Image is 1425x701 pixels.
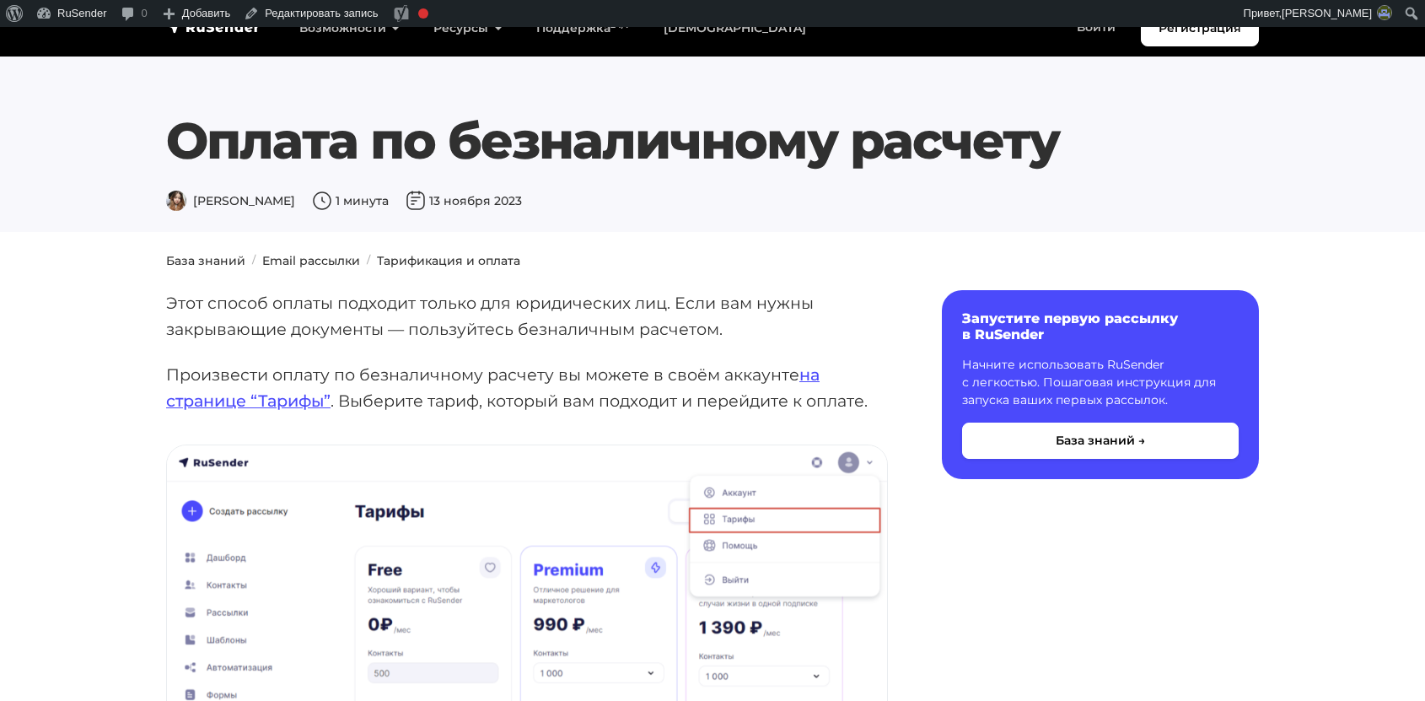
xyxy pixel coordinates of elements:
a: Возможности [282,11,417,46]
div: Фокусная ключевая фраза не установлена [418,8,428,19]
a: Email рассылки [262,253,360,268]
button: База знаний → [962,423,1239,459]
img: RuSender [166,19,261,35]
a: Поддержка24/7 [519,11,647,46]
p: Начните использовать RuSender с легкостью. Пошаговая инструкция для запуска ваших первых рассылок. [962,356,1239,409]
span: [PERSON_NAME] [1282,7,1372,19]
a: Тарификация и оплата [377,253,520,268]
span: 13 ноября 2023 [406,193,522,208]
p: Произвести оплату по безналичному расчету вы можете в своём аккаунте . Выберите тариф, который ва... [166,362,888,413]
sup: 24/7 [610,19,630,30]
a: [DEMOGRAPHIC_DATA] [647,11,823,46]
span: [PERSON_NAME] [166,193,295,208]
span: 1 минута [312,193,389,208]
img: Дата публикации [406,191,426,211]
a: Войти [1060,10,1132,45]
h1: Оплата по безналичному расчету [166,111,1259,171]
a: Запустите первую рассылку в RuSender Начните использовать RuSender с легкостью. Пошаговая инструк... [942,290,1259,479]
nav: breadcrumb [156,252,1269,270]
a: Ресурсы [417,11,519,46]
img: Время чтения [312,191,332,211]
a: База знаний [166,253,245,268]
h6: Запустите первую рассылку в RuSender [962,310,1239,342]
p: Этот способ оплаты подходит только для юридических лиц. Если вам нужны закрывающие документы — по... [166,290,888,342]
a: Регистрация [1141,10,1259,46]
